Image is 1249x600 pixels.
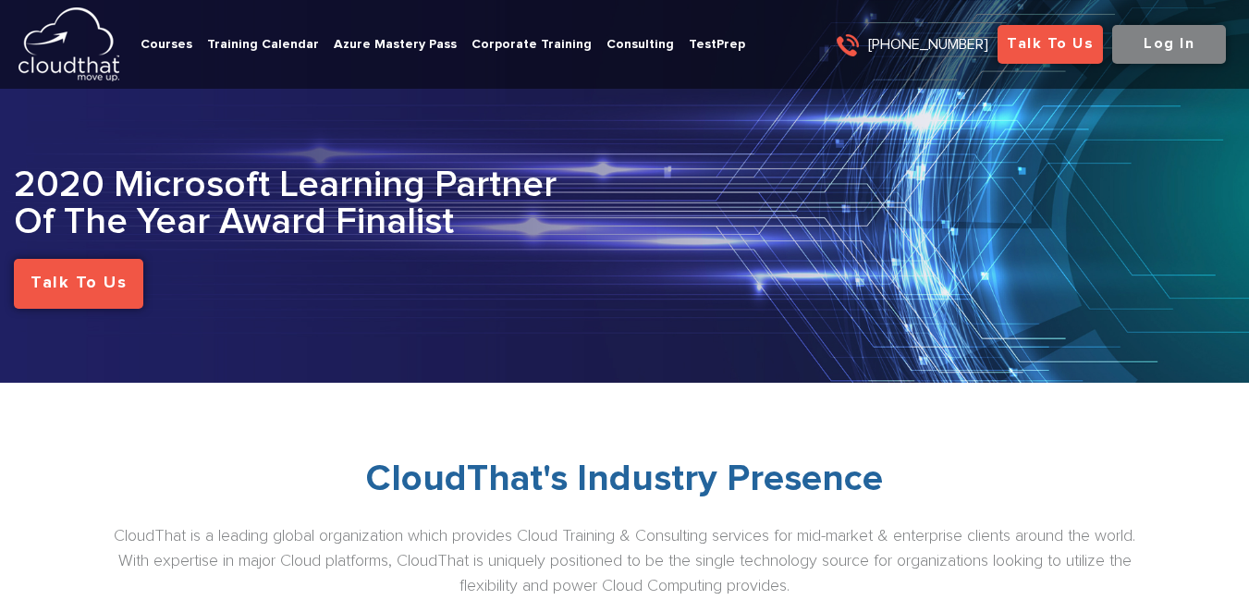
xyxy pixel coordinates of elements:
[106,457,1143,501] h2: CloudThat's Industry Presence
[689,35,745,55] a: TestPrep
[14,259,143,309] a: talk to us
[207,35,319,55] a: Training Calendar
[998,25,1103,63] a: Talk to Us
[334,35,457,55] a: Azure mastery pass
[471,35,592,55] a: Corporate Training
[141,35,192,55] a: Courses
[837,37,988,52] a: [PHONE_NUMBER]
[14,166,624,240] h2: 2020 Microsoft Learning Partner of the Year Award Finalist
[606,35,674,55] a: Consulting
[1112,25,1226,63] a: Log In
[106,524,1143,599] p: CloudThat is a leading global organization which provides Cloud Training & Consulting services fo...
